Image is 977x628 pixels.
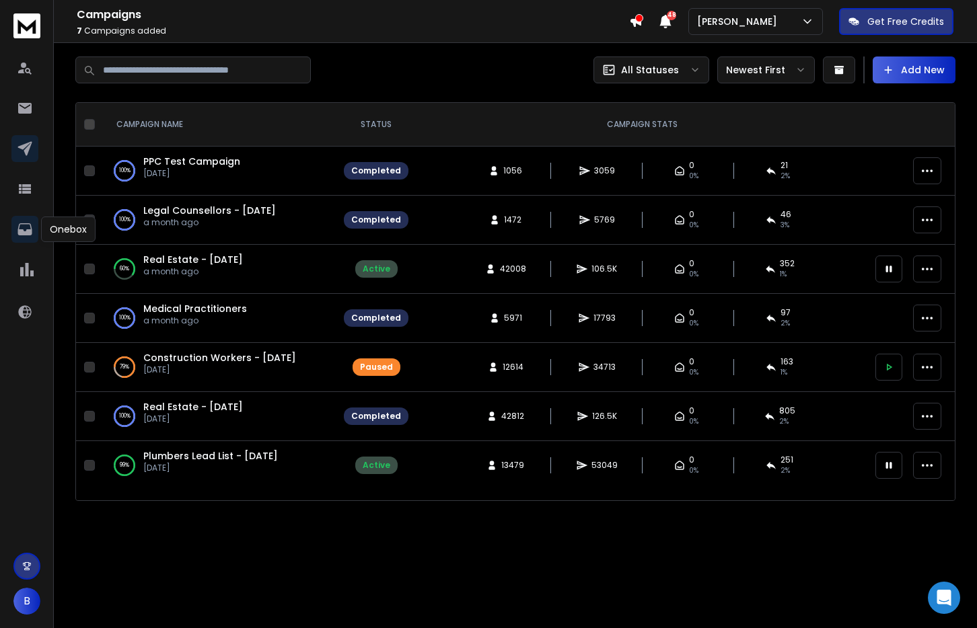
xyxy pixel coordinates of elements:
span: 3059 [594,165,615,176]
span: 1056 [503,165,522,176]
p: 100 % [119,213,131,227]
span: 3 % [781,220,789,231]
span: 2 % [781,465,790,476]
a: Real Estate - [DATE] [143,400,243,414]
div: Completed [351,165,401,176]
p: [PERSON_NAME] [697,15,783,28]
td: 60%Real Estate - [DATE]a month ago [100,245,336,294]
span: 5971 [504,313,522,323]
div: Active [363,264,390,274]
td: 100%PPC Test Campaign[DATE] [100,147,336,196]
th: CAMPAIGN NAME [100,103,336,147]
span: 0 [689,405,694,416]
button: Add New [873,56,955,83]
td: 99%Plumbers Lead List - [DATE][DATE] [100,441,336,490]
span: 0 [689,258,694,269]
span: 1 % [780,269,787,280]
span: 0 [689,160,694,171]
span: 46 [781,209,791,220]
span: 0 [689,209,694,220]
span: 34713 [593,362,616,372]
span: 17793 [593,313,616,323]
span: 0% [689,171,698,182]
span: 106.5K [591,264,617,274]
button: B [13,588,40,615]
span: 2 % [781,318,790,329]
div: Onebox [41,217,96,242]
p: All Statuses [621,63,679,77]
td: 100%Medical Practitionersa month ago [100,294,336,343]
button: Get Free Credits [839,8,953,35]
p: [DATE] [143,414,243,424]
div: Active [363,460,390,471]
p: a month ago [143,266,243,277]
span: 1 % [781,367,787,378]
a: Medical Practitioners [143,302,247,315]
p: 100 % [119,311,131,325]
span: 1472 [504,214,521,225]
p: a month ago [143,217,276,228]
span: 0% [689,269,698,280]
span: 805 [779,405,795,416]
span: 5769 [594,214,615,225]
p: [DATE] [143,463,278,473]
span: 0% [689,465,698,476]
span: 53049 [591,460,618,471]
p: Campaigns added [77,26,629,36]
button: Newest First [717,56,815,83]
span: 7 [77,25,82,36]
p: [DATE] [143,168,240,179]
td: 79%Construction Workers - [DATE][DATE] [100,343,336,392]
a: Plumbers Lead List - [DATE] [143,449,278,463]
a: PPC Test Campaign [143,155,240,168]
span: 42008 [500,264,526,274]
a: Legal Counsellors - [DATE] [143,204,276,217]
p: 79 % [120,360,129,374]
div: Completed [351,411,401,422]
a: Construction Workers - [DATE] [143,351,296,364]
p: a month ago [143,315,247,326]
span: 2 % [779,416,789,427]
span: 0% [689,416,698,427]
div: Paused [360,362,393,372]
th: STATUS [336,103,417,147]
div: Completed [351,313,401,323]
a: Real Estate - [DATE] [143,253,243,266]
span: 0 [689,307,694,318]
p: 99 % [120,459,129,472]
span: 97 [781,307,791,318]
th: CAMPAIGN STATS [417,103,867,147]
p: 100 % [119,409,131,423]
span: 0% [689,318,698,329]
span: 251 [781,455,793,465]
span: 126.5K [592,411,617,422]
span: 48 [667,11,676,20]
img: logo [13,13,40,38]
span: 2 % [781,171,790,182]
p: 100 % [119,164,131,178]
p: 60 % [120,262,129,276]
span: 12614 [503,362,523,372]
span: 0% [689,367,698,378]
span: 163 [781,356,793,367]
p: Get Free Credits [867,15,944,28]
td: 100%Legal Counsellors - [DATE]a month ago [100,196,336,245]
span: 42812 [501,411,524,422]
div: Completed [351,214,401,225]
span: 0 [689,455,694,465]
p: [DATE] [143,364,296,375]
span: 21 [781,160,788,171]
div: Open Intercom Messenger [928,582,960,614]
h1: Campaigns [77,7,629,23]
span: 0% [689,220,698,231]
span: 13479 [501,460,524,471]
